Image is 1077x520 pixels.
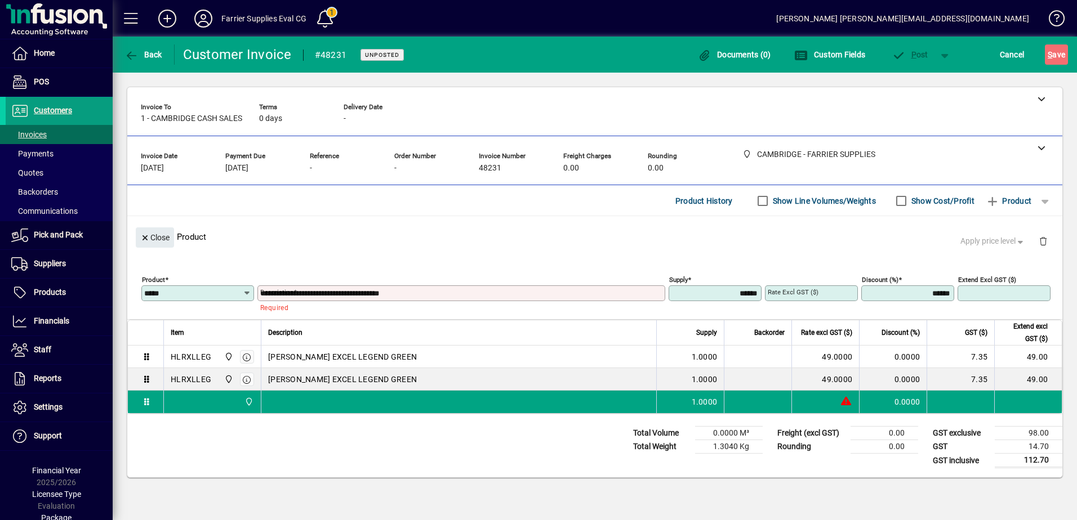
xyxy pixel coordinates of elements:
span: Description [268,326,302,339]
td: 14.70 [995,440,1062,454]
span: Licensee Type [32,490,81,499]
td: 0.00 [851,427,918,440]
span: 1 - CAMBRIDGE CASH SALES [141,114,242,123]
span: Cancel [1000,46,1025,64]
button: Save [1045,44,1068,65]
span: Financials [34,316,69,325]
td: GST inclusive [927,454,995,468]
button: Documents (0) [695,44,774,65]
div: #48231 [315,46,347,64]
div: Customer Invoice [183,46,292,64]
button: Close [136,227,174,248]
td: GST exclusive [927,427,995,440]
a: Products [6,279,113,307]
span: Invoices [11,130,47,139]
span: CAMBRIDGE - FARRIER SUPPLIES [221,351,234,363]
app-page-header-button: Back [113,44,175,65]
span: Supply [696,326,717,339]
span: - [310,164,312,173]
a: Pick and Pack [6,221,113,249]
span: Financial Year [32,466,81,475]
td: Total Volume [627,427,695,440]
button: Add [149,8,185,29]
div: Product [127,216,1062,257]
button: Back [122,44,165,65]
span: Support [34,431,62,440]
span: 0 days [259,114,282,123]
button: Product History [671,191,737,211]
span: Communications [11,207,78,216]
span: [PERSON_NAME] EXCEL LEGEND GREEN [268,374,417,385]
span: 0.00 [563,164,579,173]
span: GST ($) [965,326,987,339]
td: 1.3040 Kg [695,440,763,454]
span: Product History [675,192,733,210]
span: P [911,50,916,59]
span: Payments [11,149,54,158]
span: [DATE] [141,164,164,173]
span: Apply price level [960,235,1026,247]
span: POS [34,77,49,86]
button: Cancel [997,44,1027,65]
span: Reports [34,374,61,383]
a: Support [6,422,113,450]
button: Apply price level [956,231,1030,252]
a: Financials [6,307,113,335]
td: 7.35 [927,346,994,368]
span: Backorders [11,187,58,196]
button: Delete [1030,227,1057,254]
span: Unposted [365,51,399,59]
span: Home [34,48,55,57]
span: 1.0000 [692,396,718,407]
span: Staff [34,345,51,354]
mat-label: Description [260,288,293,296]
div: 49.0000 [799,374,852,385]
td: 7.35 [927,368,994,391]
span: - [344,114,346,123]
span: Custom Fields [794,50,865,59]
a: Communications [6,201,113,221]
mat-label: Rate excl GST ($) [768,288,818,296]
span: Quotes [11,168,43,177]
span: [DATE] [225,164,248,173]
a: Reports [6,365,113,393]
span: ost [892,50,928,59]
td: 49.00 [994,346,1062,368]
span: Item [171,326,184,339]
td: 0.0000 [859,391,927,413]
button: Custom Fields [791,44,868,65]
td: 49.00 [994,368,1062,391]
button: Profile [185,8,221,29]
span: Pick and Pack [34,230,83,239]
span: Extend excl GST ($) [1002,320,1048,345]
td: 112.70 [995,454,1062,468]
span: Documents (0) [698,50,771,59]
td: 0.0000 M³ [695,427,763,440]
a: Backorders [6,182,113,201]
td: Rounding [772,440,851,454]
span: Rate excl GST ($) [801,326,852,339]
span: 0.00 [648,164,664,173]
div: HLRXLLEG [171,351,211,362]
td: 0.0000 [859,346,927,368]
div: 49.0000 [799,351,852,362]
button: Post [886,44,934,65]
a: Quotes [6,163,113,182]
div: HLRXLLEG [171,374,211,385]
a: Payments [6,144,113,163]
span: CAMBRIDGE - FARRIER SUPPLIES [221,373,234,385]
td: 0.0000 [859,368,927,391]
span: ave [1048,46,1065,64]
label: Show Cost/Profit [909,195,974,207]
span: Products [34,288,66,297]
a: Settings [6,393,113,422]
span: [PERSON_NAME] EXCEL LEGEND GREEN [268,351,417,362]
a: POS [6,68,113,96]
app-page-header-button: Delete [1030,236,1057,246]
span: Back [124,50,162,59]
label: Show Line Volumes/Weights [771,195,876,207]
div: [PERSON_NAME] [PERSON_NAME][EMAIL_ADDRESS][DOMAIN_NAME] [776,10,1029,28]
span: Customers [34,106,72,115]
div: Farrier Supplies Eval CG [221,10,306,28]
span: - [394,164,397,173]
